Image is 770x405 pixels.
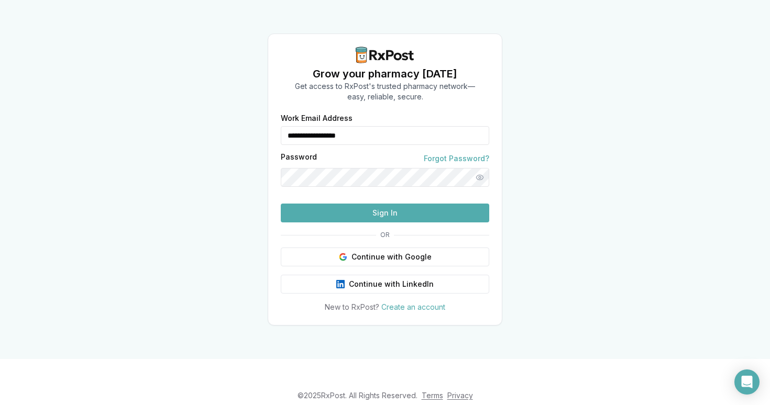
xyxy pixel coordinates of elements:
[376,231,394,239] span: OR
[470,168,489,187] button: Show password
[422,391,443,400] a: Terms
[734,369,760,395] div: Open Intercom Messenger
[295,81,475,102] p: Get access to RxPost's trusted pharmacy network— easy, reliable, secure.
[325,302,379,311] span: New to RxPost?
[447,391,473,400] a: Privacy
[424,153,489,164] a: Forgot Password?
[281,248,489,266] button: Continue with Google
[281,115,489,122] label: Work Email Address
[281,204,489,222] button: Sign In
[295,66,475,81] h1: Grow your pharmacy [DATE]
[336,280,345,288] img: LinkedIn
[281,275,489,294] button: Continue with LinkedIn
[351,47,419,63] img: RxPost Logo
[381,302,445,311] a: Create an account
[281,153,317,164] label: Password
[339,253,347,261] img: Google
